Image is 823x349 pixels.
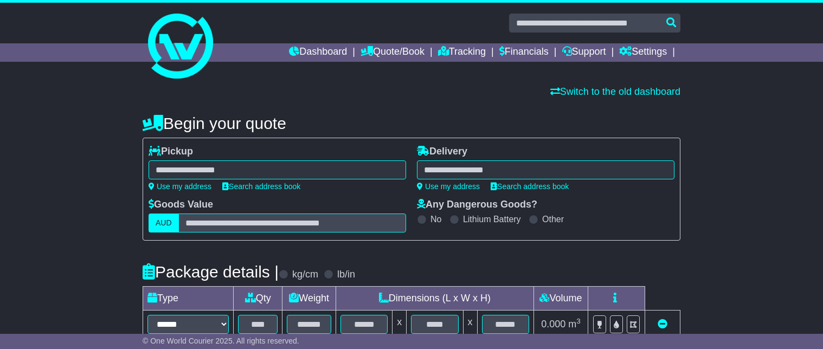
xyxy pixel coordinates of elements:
[149,182,211,191] a: Use my address
[619,43,667,62] a: Settings
[361,43,425,62] a: Quote/Book
[499,43,549,62] a: Financials
[417,146,467,158] label: Delivery
[149,199,213,211] label: Goods Value
[336,287,533,311] td: Dimensions (L x W x H)
[143,114,680,132] h4: Begin your quote
[149,214,179,232] label: AUD
[542,214,564,224] label: Other
[292,269,318,281] label: kg/cm
[541,319,565,329] span: 0.000
[533,287,588,311] td: Volume
[438,43,486,62] a: Tracking
[234,287,282,311] td: Qty
[491,182,569,191] a: Search address book
[417,182,480,191] a: Use my address
[550,86,680,97] a: Switch to the old dashboard
[393,311,407,339] td: x
[289,43,347,62] a: Dashboard
[149,146,193,158] label: Pickup
[417,199,537,211] label: Any Dangerous Goods?
[222,182,300,191] a: Search address book
[576,317,581,325] sup: 3
[658,319,667,329] a: Remove this item
[143,337,299,345] span: © One World Courier 2025. All rights reserved.
[282,287,336,311] td: Weight
[568,319,581,329] span: m
[430,214,441,224] label: No
[463,311,477,339] td: x
[463,214,521,224] label: Lithium Battery
[143,287,234,311] td: Type
[562,43,606,62] a: Support
[143,263,279,281] h4: Package details |
[337,269,355,281] label: lb/in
